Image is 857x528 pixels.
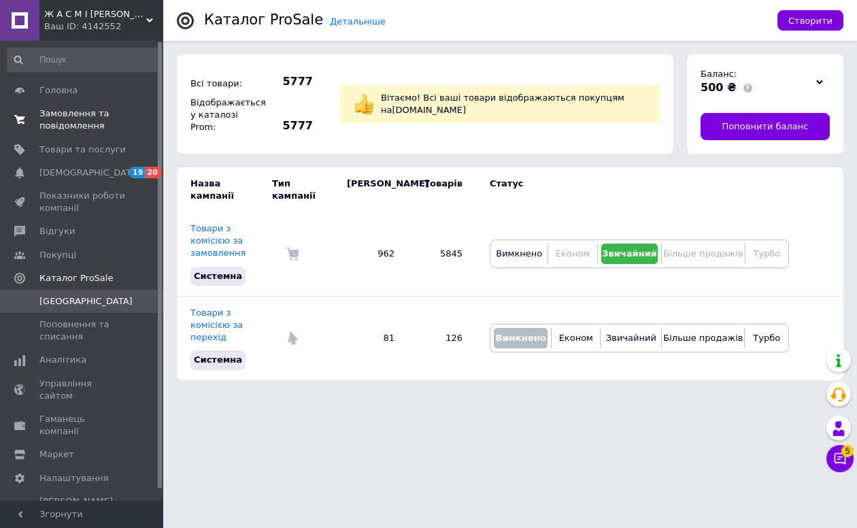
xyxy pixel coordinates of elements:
[194,271,242,281] span: Системна
[748,328,785,348] button: Турбо
[495,333,545,343] span: Вимкнено
[39,249,76,261] span: Покупці
[39,472,109,484] span: Налаштування
[44,8,146,20] span: Ж А С М І Н
[556,248,590,259] span: Економ
[39,318,126,343] span: Поповнення та списання
[826,445,854,472] button: Чат з покупцем5
[39,354,86,366] span: Аналітика
[606,333,656,343] span: Звичайний
[777,10,843,31] button: Створити
[354,94,374,114] img: :+1:
[476,167,789,212] td: Статус
[408,296,476,380] td: 126
[333,212,408,296] td: 962
[701,69,737,79] span: Баланс:
[496,248,542,259] span: Вимкнено
[194,354,242,365] span: Системна
[602,248,657,259] span: Звичайний
[722,120,809,133] span: Поповнити баланс
[44,20,163,33] div: Ваш ID: 4142552
[665,244,741,264] button: Більше продажів
[272,167,333,212] td: Тип кампанії
[494,328,548,348] button: Вимкнено
[330,16,386,27] a: Детальніше
[841,445,854,457] span: 5
[286,331,299,345] img: Комісія за перехід
[39,272,113,284] span: Каталог ProSale
[265,74,313,89] span: 5777
[39,295,133,308] span: [GEOGRAPHIC_DATA]
[190,223,246,258] a: Товари з комісією за замовлення
[604,328,658,348] button: Звичайний
[286,247,299,261] img: Комісія за замовлення
[663,333,743,343] span: Більше продажів
[377,88,650,120] div: Вітаємо! Всі ваші товари відображаються покупцям на [DOMAIN_NAME]
[39,190,126,214] span: Показники роботи компанії
[187,74,262,93] div: Всі товари:
[39,167,140,179] span: [DEMOGRAPHIC_DATA]
[663,248,743,259] span: Більше продажів
[701,81,737,94] span: 500 ₴
[204,13,323,27] div: Каталог ProSale
[333,167,408,212] td: [PERSON_NAME]
[408,212,476,296] td: 5845
[39,378,126,402] span: Управління сайтом
[187,93,262,137] div: Відображається у каталозі Prom:
[39,144,126,156] span: Товари та послуги
[552,244,593,264] button: Економ
[39,84,78,97] span: Головна
[753,333,780,343] span: Турбо
[190,308,243,342] a: Товари з комісією за перехід
[753,248,780,259] span: Турбо
[39,108,126,132] span: Замовлення та повідомлення
[39,448,74,461] span: Маркет
[665,328,741,348] button: Більше продажів
[601,244,658,264] button: Звичайний
[177,167,272,212] td: Назва кампанії
[265,118,313,133] span: 5777
[701,113,830,140] a: Поповнити баланс
[333,296,408,380] td: 81
[7,48,161,72] input: Пошук
[408,167,476,212] td: Товарів
[788,16,833,26] span: Створити
[39,413,126,438] span: Гаманець компанії
[145,167,161,178] span: 20
[494,244,544,264] button: Вимкнено
[39,225,75,237] span: Відгуки
[559,333,593,343] span: Економ
[555,328,596,348] button: Економ
[749,244,785,264] button: Турбо
[129,167,145,178] span: 19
